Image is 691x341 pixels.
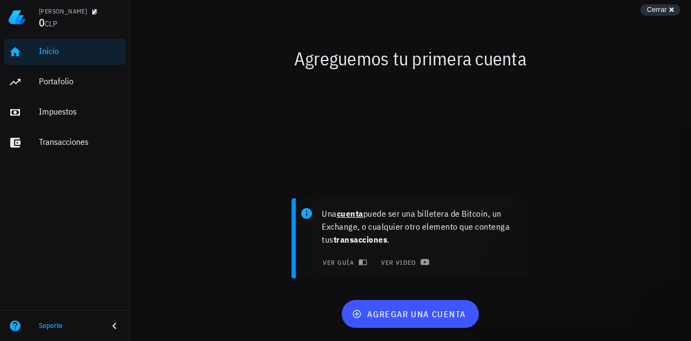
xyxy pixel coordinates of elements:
[39,76,121,86] div: Portafolio
[39,7,87,16] div: [PERSON_NAME]
[130,41,691,76] div: Agreguemos tu primera cuenta
[313,21,680,327] iframe: Help Scout Beacon - Live Chat, Contact Form, and Knowledge Base
[4,130,125,156] a: Transacciones
[4,39,125,65] a: Inicio
[4,69,125,95] a: Portafolio
[39,15,45,30] span: 0
[9,9,26,26] img: LedgiFi
[45,19,57,29] span: CLP
[661,9,678,26] div: avatar
[39,137,121,147] div: Transacciones
[39,322,99,330] div: Soporte
[39,106,121,117] div: Impuestos
[647,5,667,14] span: Cerrar
[640,4,680,16] button: Cerrar
[4,99,125,125] a: Impuestos
[39,46,121,56] div: Inicio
